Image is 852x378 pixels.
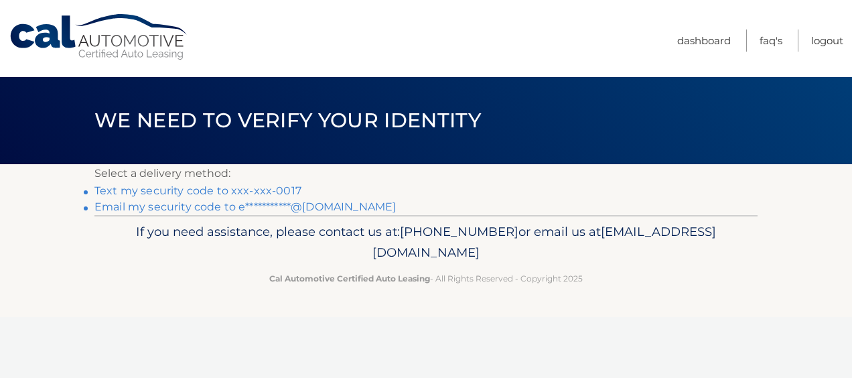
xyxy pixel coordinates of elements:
[9,13,190,61] a: Cal Automotive
[94,108,481,133] span: We need to verify your identity
[103,221,749,264] p: If you need assistance, please contact us at: or email us at
[94,164,758,183] p: Select a delivery method:
[94,184,301,197] a: Text my security code to xxx-xxx-0017
[269,273,430,283] strong: Cal Automotive Certified Auto Leasing
[400,224,518,239] span: [PHONE_NUMBER]
[103,271,749,286] p: - All Rights Reserved - Copyright 2025
[760,29,782,52] a: FAQ's
[677,29,731,52] a: Dashboard
[811,29,843,52] a: Logout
